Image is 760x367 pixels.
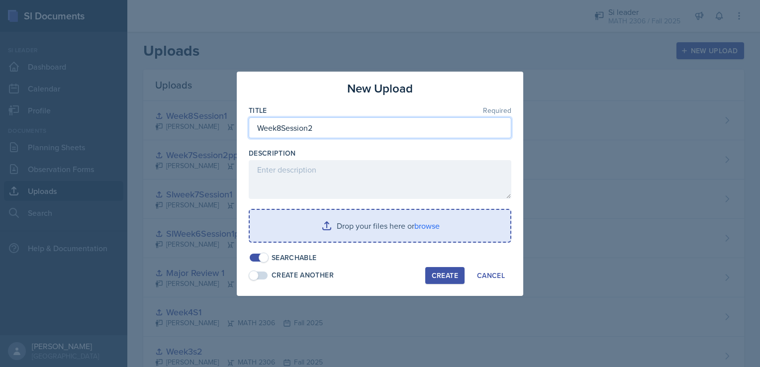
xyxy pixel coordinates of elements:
[425,267,465,284] button: Create
[272,253,317,263] div: Searchable
[477,272,505,279] div: Cancel
[432,272,458,279] div: Create
[249,117,511,138] input: Enter title
[249,148,296,158] label: Description
[347,80,413,97] h3: New Upload
[249,105,267,115] label: Title
[272,270,334,280] div: Create Another
[471,267,511,284] button: Cancel
[483,107,511,114] span: Required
